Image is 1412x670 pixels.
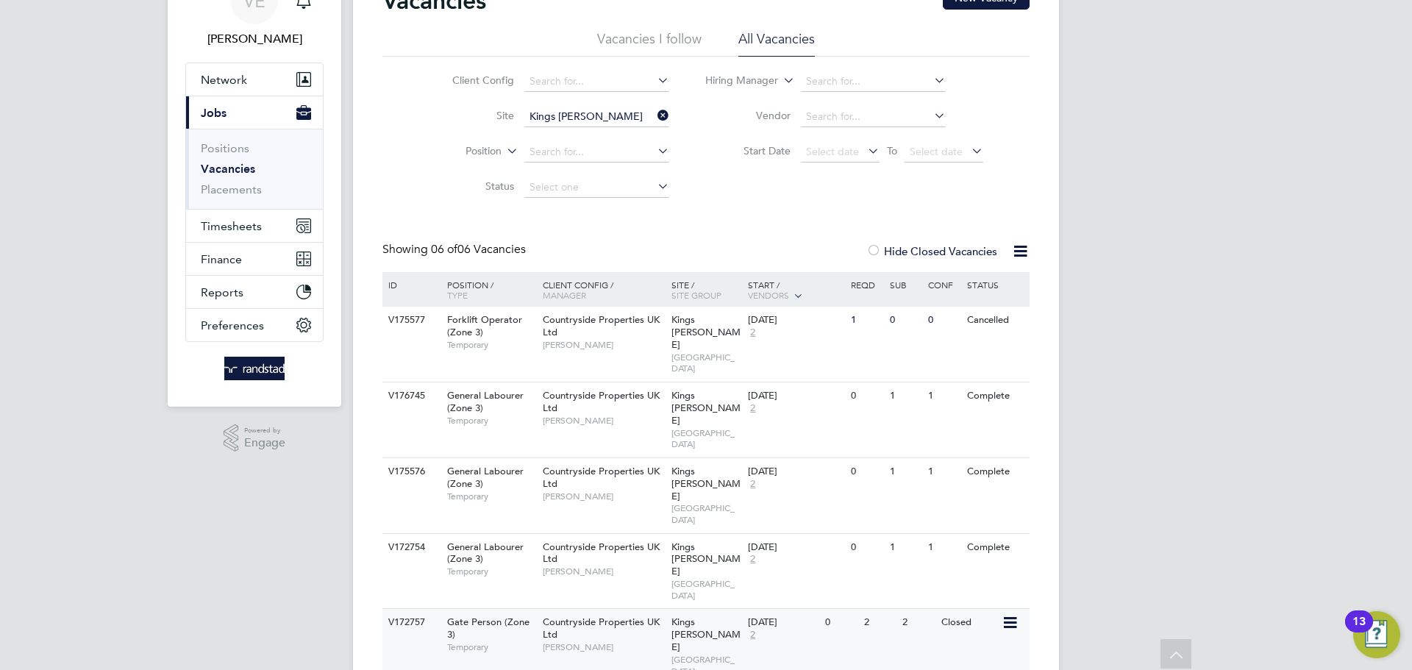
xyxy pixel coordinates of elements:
span: Kings [PERSON_NAME] [671,313,741,351]
div: 1 [886,382,924,410]
div: 0 [847,534,885,561]
span: General Labourer (Zone 3) [447,389,524,414]
input: Search for... [524,142,669,163]
div: 13 [1352,621,1366,641]
span: To [883,141,902,160]
span: Vendors [748,289,789,301]
span: 06 of [431,242,457,257]
span: [PERSON_NAME] [543,641,664,653]
button: Reports [186,276,323,308]
span: 2 [748,478,757,491]
span: Network [201,73,247,87]
span: [GEOGRAPHIC_DATA] [671,427,741,450]
div: 2 [899,609,937,636]
div: V176745 [385,382,436,410]
a: Powered byEngage [224,424,286,452]
span: Countryside Properties UK Ltd [543,313,660,338]
div: Start / [744,272,847,309]
label: Client Config [429,74,514,87]
span: 2 [748,629,757,641]
input: Select one [524,177,669,198]
div: Client Config / [539,272,668,307]
button: Jobs [186,96,323,129]
span: [PERSON_NAME] [543,491,664,502]
div: Complete [963,382,1027,410]
button: Timesheets [186,210,323,242]
span: Countryside Properties UK Ltd [543,541,660,566]
span: [GEOGRAPHIC_DATA] [671,352,741,374]
div: [DATE] [748,466,844,478]
label: Status [429,179,514,193]
button: Preferences [186,309,323,341]
span: Temporary [447,641,535,653]
label: Hiring Manager [693,74,778,88]
span: [PERSON_NAME] [543,415,664,427]
img: randstad-logo-retina.png [224,357,285,380]
label: Start Date [706,144,791,157]
span: 06 Vacancies [431,242,526,257]
button: Finance [186,243,323,275]
div: 1 [924,458,963,485]
span: [PERSON_NAME] [543,566,664,577]
div: Cancelled [963,307,1027,334]
a: Positions [201,141,249,155]
span: Kings [PERSON_NAME] [671,389,741,427]
label: Site [429,109,514,122]
div: [DATE] [748,314,844,327]
span: Manager [543,289,586,301]
div: V175577 [385,307,436,334]
button: Network [186,63,323,96]
span: Countryside Properties UK Ltd [543,465,660,490]
label: Hide Closed Vacancies [866,244,997,258]
a: Go to home page [185,357,324,380]
span: Gate Person (Zone 3) [447,616,529,641]
div: 0 [847,458,885,485]
label: Position [417,144,502,159]
input: Search for... [801,71,946,92]
span: Timesheets [201,219,262,233]
div: [DATE] [748,541,844,554]
div: Site / [668,272,745,307]
div: 1 [886,534,924,561]
span: 2 [748,402,757,415]
div: Complete [963,534,1027,561]
span: Preferences [201,318,264,332]
span: Temporary [447,491,535,502]
div: 0 [886,307,924,334]
div: Complete [963,458,1027,485]
span: Type [447,289,468,301]
a: Vacancies [201,162,255,176]
li: All Vacancies [738,30,815,57]
input: Search for... [524,107,669,127]
div: V172757 [385,609,436,636]
span: Jobs [201,106,227,120]
div: 2 [860,609,899,636]
span: Temporary [447,566,535,577]
span: Select date [806,145,859,158]
div: Jobs [186,129,323,209]
div: 1 [886,458,924,485]
div: Sub [886,272,924,297]
span: General Labourer (Zone 3) [447,541,524,566]
input: Search for... [801,107,946,127]
div: Status [963,272,1027,297]
div: Conf [924,272,963,297]
div: ID [385,272,436,297]
span: Forklift Operator (Zone 3) [447,313,522,338]
div: 1 [847,307,885,334]
span: Select date [910,145,963,158]
span: Kings [PERSON_NAME] [671,465,741,502]
div: 0 [924,307,963,334]
span: General Labourer (Zone 3) [447,465,524,490]
div: 1 [924,534,963,561]
button: Open Resource Center, 13 new notifications [1353,611,1400,658]
div: 0 [847,382,885,410]
a: Placements [201,182,262,196]
div: Closed [938,609,1002,636]
span: [GEOGRAPHIC_DATA] [671,578,741,601]
span: Countryside Properties UK Ltd [543,616,660,641]
span: Temporary [447,415,535,427]
div: Position / [436,272,539,307]
div: Showing [382,242,529,257]
label: Vendor [706,109,791,122]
